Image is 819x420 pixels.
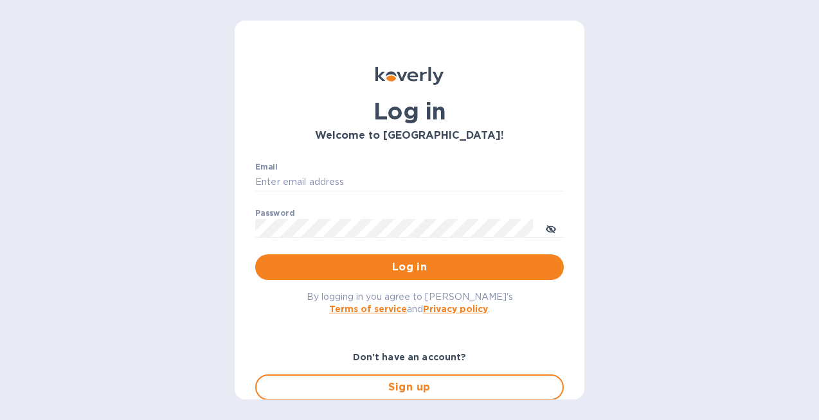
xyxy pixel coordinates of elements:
a: Privacy policy [423,304,488,314]
span: Log in [265,259,553,275]
img: Koverly [375,67,444,85]
h3: Welcome to [GEOGRAPHIC_DATA]! [255,130,564,142]
a: Terms of service [329,304,407,314]
button: Sign up [255,374,564,400]
b: Don't have an account? [353,352,467,362]
h1: Log in [255,98,564,125]
label: Email [255,163,278,171]
span: Sign up [267,380,552,395]
button: Log in [255,254,564,280]
label: Password [255,209,294,217]
input: Enter email address [255,173,564,192]
span: By logging in you agree to [PERSON_NAME]'s and . [307,292,513,314]
button: toggle password visibility [538,215,564,241]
